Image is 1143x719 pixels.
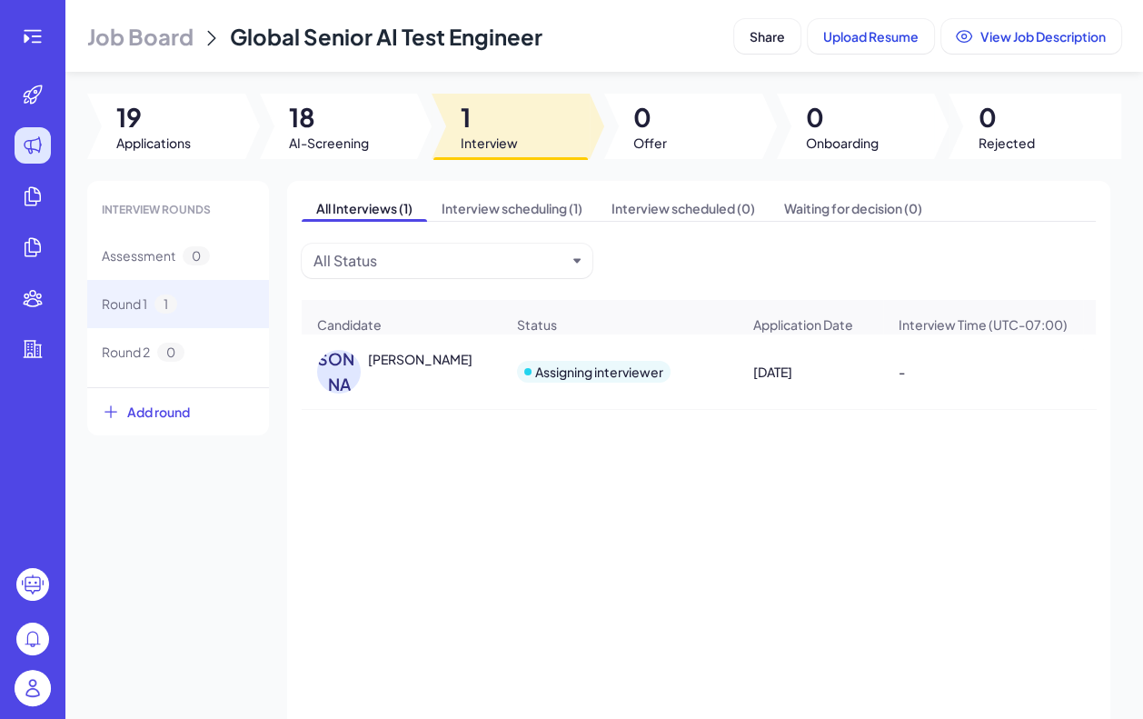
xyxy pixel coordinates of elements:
span: 1 [154,295,177,314]
div: [DATE] [739,346,882,397]
div: [PERSON_NAME] [317,350,361,394]
span: View Job Description [980,28,1106,45]
div: Assigning interviewer [535,363,663,381]
span: Waiting for decision (0) [770,195,937,221]
span: Global Senior AI Test Engineer [230,23,542,50]
span: Status [517,315,557,334]
span: Offer [633,134,667,152]
span: Assessment [102,246,175,265]
span: Interview scheduling (1) [427,195,597,221]
div: Bhupesh Joshi [368,350,472,368]
span: Add round [127,403,190,421]
span: Round 1 [102,295,147,314]
span: Share [750,28,785,45]
button: All Status [313,250,566,272]
span: 0 [157,343,184,362]
span: 0 [183,246,210,265]
img: user_logo.png [15,670,51,706]
span: Round 2 [102,343,150,362]
span: 18 [289,101,369,134]
span: Job Board [87,22,194,51]
span: Applications [116,134,191,152]
span: 0 [806,101,879,134]
span: Interview [461,134,518,152]
span: Onboarding [806,134,879,152]
span: 0 [633,101,667,134]
span: AI-Screening [289,134,369,152]
span: All Interviews (1) [302,195,427,221]
span: 19 [116,101,191,134]
span: Interview Time (UTC-07:00) [899,315,1068,334]
button: Add round [87,387,269,435]
span: Interview scheduled (0) [597,195,770,221]
div: - [884,346,1082,397]
span: Application Date [753,315,853,334]
button: Upload Resume [808,19,934,54]
button: View Job Description [941,19,1121,54]
span: Upload Resume [823,28,919,45]
span: 0 [978,101,1034,134]
span: 1 [461,101,518,134]
span: Rejected [978,134,1034,152]
div: All Status [313,250,377,272]
span: Candidate [317,315,382,334]
div: INTERVIEW ROUNDS [87,188,269,232]
button: Share [734,19,800,54]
